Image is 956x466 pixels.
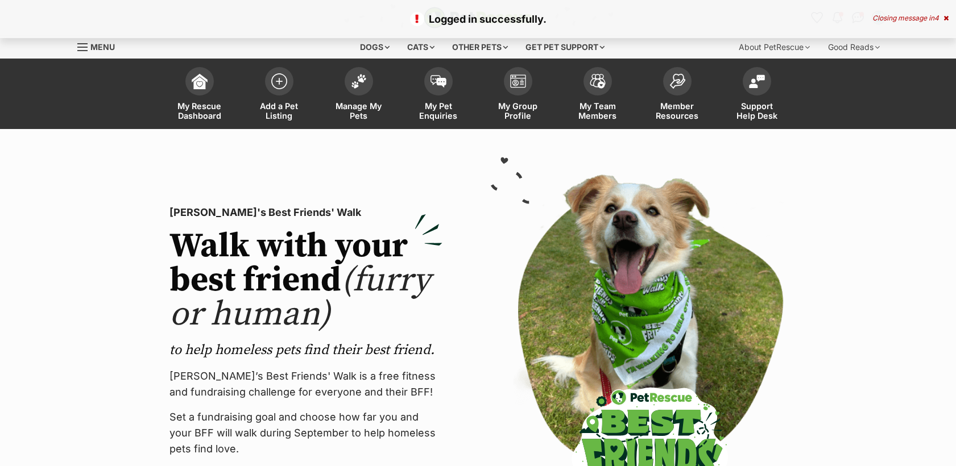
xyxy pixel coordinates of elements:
[652,101,703,120] span: Member Resources
[271,73,287,89] img: add-pet-listing-icon-0afa8454b4691262ce3f59096e99ab1cd57d4a30225e0717b998d2c9b9846f56.svg
[444,36,516,59] div: Other pets
[399,61,478,129] a: My Pet Enquiries
[820,36,888,59] div: Good Reads
[493,101,544,120] span: My Group Profile
[169,409,442,457] p: Set a fundraising goal and choose how far you and your BFF will walk during September to help hom...
[572,101,623,120] span: My Team Members
[169,259,431,336] span: (furry or human)
[518,36,612,59] div: Get pet support
[413,101,464,120] span: My Pet Enquiries
[90,42,115,52] span: Menu
[731,36,818,59] div: About PetRescue
[239,61,319,129] a: Add a Pet Listing
[638,61,717,129] a: Member Resources
[169,205,442,220] p: [PERSON_NAME]'s Best Friends' Walk
[558,61,638,129] a: My Team Members
[717,61,797,129] a: Support Help Desk
[174,101,225,120] span: My Rescue Dashboard
[510,74,526,88] img: group-profile-icon-3fa3cf56718a62981997c0bc7e787c4b2cf8bcc04b72c1350f741eb67cf2f40e.svg
[333,101,384,120] span: Manage My Pets
[351,74,367,89] img: manage-my-pets-icon-02211641906a0b7f246fdf0571729dbe1e7629f14944591b6c1af311fb30b64b.svg
[399,36,442,59] div: Cats
[749,74,765,88] img: help-desk-icon-fdf02630f3aa405de69fd3d07c3f3aa587a6932b1a1747fa1d2bba05be0121f9.svg
[77,36,123,56] a: Menu
[192,73,208,89] img: dashboard-icon-eb2f2d2d3e046f16d808141f083e7271f6b2e854fb5c12c21221c1fb7104beca.svg
[254,101,305,120] span: Add a Pet Listing
[169,230,442,332] h2: Walk with your best friend
[731,101,783,120] span: Support Help Desk
[590,74,606,89] img: team-members-icon-5396bd8760b3fe7c0b43da4ab00e1e3bb1a5d9ba89233759b79545d2d3fc5d0d.svg
[169,368,442,400] p: [PERSON_NAME]’s Best Friends' Walk is a free fitness and fundraising challenge for everyone and t...
[478,61,558,129] a: My Group Profile
[669,73,685,89] img: member-resources-icon-8e73f808a243e03378d46382f2149f9095a855e16c252ad45f914b54edf8863c.svg
[169,341,442,359] p: to help homeless pets find their best friend.
[160,61,239,129] a: My Rescue Dashboard
[319,61,399,129] a: Manage My Pets
[352,36,398,59] div: Dogs
[431,75,446,88] img: pet-enquiries-icon-7e3ad2cf08bfb03b45e93fb7055b45f3efa6380592205ae92323e6603595dc1f.svg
